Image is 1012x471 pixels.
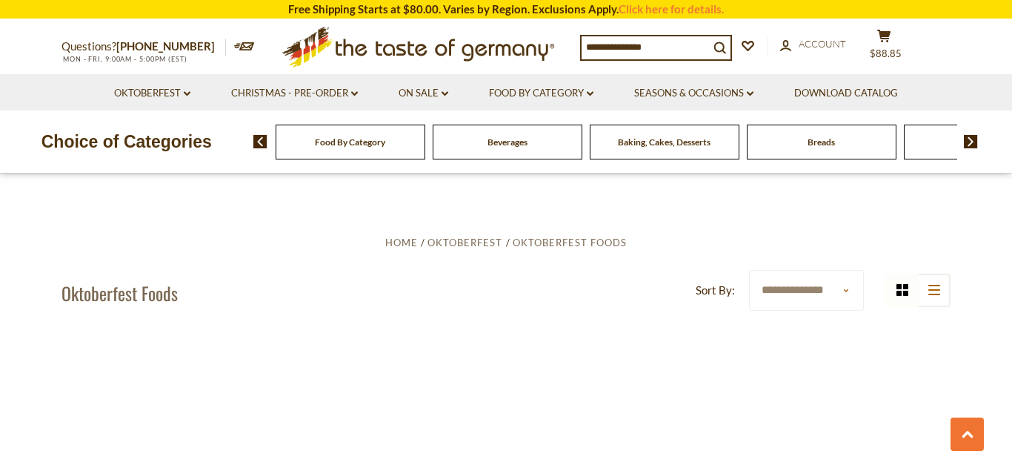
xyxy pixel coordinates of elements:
[253,135,267,148] img: previous arrow
[634,85,753,102] a: Seasons & Occasions
[618,136,710,148] a: Baking, Cakes, Desserts
[116,39,215,53] a: [PHONE_NUMBER]
[385,237,418,248] a: Home
[427,237,502,248] a: Oktoberfest
[794,85,898,102] a: Download Catalog
[61,55,187,63] span: MON - FRI, 9:00AM - 5:00PM (EST)
[513,237,627,248] a: Oktoberfest Foods
[964,135,978,148] img: next arrow
[619,2,724,16] a: Click here for details.
[780,36,846,53] a: Account
[808,136,835,148] a: Breads
[489,85,593,102] a: Food By Category
[399,85,448,102] a: On Sale
[870,47,902,59] span: $88.85
[61,282,178,304] h1: Oktoberfest Foods
[114,85,190,102] a: Oktoberfest
[487,136,527,148] a: Beverages
[862,29,906,66] button: $88.85
[696,281,735,300] label: Sort By:
[315,136,385,148] a: Food By Category
[799,38,846,50] span: Account
[61,37,226,56] p: Questions?
[231,85,358,102] a: Christmas - PRE-ORDER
